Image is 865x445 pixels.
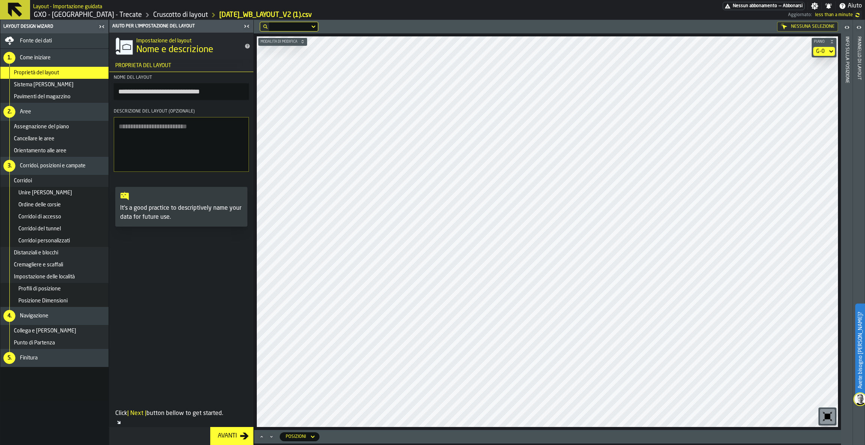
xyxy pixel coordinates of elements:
label: button-toolbar-Nome del layout [114,75,249,100]
span: Corridoi [14,178,32,184]
div: DropdownMenuValue-locations [286,434,306,439]
label: button-toggle-Notifiche [822,2,835,10]
span: Orientamento alle aree [14,148,66,154]
header: Layout Design Wizard [0,20,109,33]
div: 1. [3,52,15,64]
svg: Azzeramento dello zoom e della posizione [821,410,833,422]
span: Assegnazione del piano [14,124,69,130]
p: Click button bellow to get started. [115,409,247,418]
span: Come iniziare [20,55,51,61]
h2: Sub Title [136,36,238,44]
label: button-toggle-Chiudimi [241,22,252,31]
div: button-toolbar-undefined [818,407,836,425]
span: Impostazione delle località [14,274,75,280]
div: Abbonamento al menu [723,2,805,10]
li: menu Unire le corsie [0,187,109,199]
span: Nessun abbonamento [733,3,777,9]
div: 2. [3,106,15,118]
span: Aiuto [848,2,862,11]
p: It's a good practice to descriptively name your data for future use. [120,204,243,222]
li: menu Pavimenti del magazzino [0,91,109,103]
span: Sistema [PERSON_NAME] [14,82,74,88]
li: menu Aree [0,103,109,121]
span: — [779,3,781,9]
li: menu Proprietà del layout [0,67,109,79]
div: Nome del layout [114,75,249,80]
li: menu Finitura [0,349,109,367]
div: 4. [3,310,15,322]
li: menu Profili di posizione [0,283,109,295]
li: menu Come iniziare [0,49,109,67]
li: menu Impostazione delle località [0,271,109,283]
span: Posizione Dimensioni [18,298,68,304]
span: Navigazione [20,313,48,319]
textarea: Descrizione del layout (opzionale) [114,117,249,172]
button: Maximize [257,433,266,440]
div: DropdownMenuValue-default-floor [813,47,835,56]
li: menu Corridoi del tunnel [0,223,109,235]
li: menu Cancellare le aree [0,133,109,145]
li: menu Ordine delle corsie [0,199,109,211]
span: Corridoi del tunnel [18,226,61,232]
h3: title-section-Proprietà del layout [109,60,253,72]
span: Proprietà del layout [14,70,59,76]
label: button-toggle-Aiuto [836,2,865,11]
label: button-toggle-Aperto [842,21,852,35]
div: Avanti [215,431,240,440]
span: Punto di Partenza [14,340,55,346]
label: button-toggle-Chiudimi [96,22,107,31]
span: Corridoi, posizioni e campate [20,163,86,169]
li: menu Corridoi personalizzati [0,235,109,247]
span: Nome e descrizione [136,44,213,56]
button: button-Avanti [210,427,253,445]
span: Proprietà del layout [109,63,171,69]
label: Avete bisogno [PERSON_NAME]? [856,304,864,396]
div: Info sulla posizione [844,35,850,443]
li: menu Sistema di misura [0,79,109,91]
input: button-toolbar-Nome del layout [114,83,249,100]
span: Aggiornato: [788,12,812,18]
li: menu Assegnazione del piano [0,121,109,133]
span: Corridoi personalizzati [18,238,70,244]
a: link-to-/wh/i/7274009e-5361-4e21-8e36-7045ee840609/pricing/ [723,2,805,10]
a: link-to-/wh/i/7274009e-5361-4e21-8e36-7045ee840609/import/layout/42c556a4-cb10-4ef8-ab1a-ab8ac710... [219,11,312,19]
li: menu Cremagliere e scaffali [0,259,109,271]
nav: Breadcrumb [33,11,411,20]
label: button-toggle-Impostazioni [808,2,821,10]
h2: Sub Title [33,2,102,10]
div: Layout Design Wizard [2,24,96,29]
li: menu Distanziali e blocchi [0,247,109,259]
li: menu Punto di Partenza [0,337,109,349]
div: Aiuto per l'impostazione del layout [111,24,241,29]
div: hide filter [263,24,268,29]
div: 3. [3,160,15,172]
span: Abbonarsi [783,3,803,9]
header: Info sulla posizione [841,20,853,445]
span: Ordine delle corsie [18,202,61,208]
span: Fonte dei dati [20,38,52,44]
div: title-Nome e descrizione [109,33,253,60]
span: Unire [PERSON_NAME] [18,190,72,196]
li: menu Navigazione [0,307,109,325]
label: button-toggle-Aperto [854,21,864,35]
header: Aiuto per l'impostazione del layout [109,20,253,33]
li: menu Corridoi [0,175,109,187]
span: Corridoi di accesso [18,214,61,220]
li: menu Collega e Collega Aree [0,325,109,337]
div: DropdownMenuValue-default-floor [816,48,824,54]
li: menu Fonte dei dati [0,33,109,49]
button: button- [258,38,307,45]
button: button- [812,38,836,45]
div: DropdownMenuValue-locations [280,432,319,441]
li: menu Posizione Dimensioni [0,295,109,307]
div: 5. [3,352,15,364]
span: Modalità di modifica [259,40,299,44]
li: menu Corridoi, posizioni e campate [0,157,109,175]
span: Pavimenti del magazzino [14,94,71,100]
header: Pannello di layout [853,20,865,445]
li: menu Orientamento alle aree [0,145,109,157]
span: Piano [812,40,828,44]
span: 03/09/2025, 09:10:16 [815,12,853,18]
span: Profili di posizione [18,286,61,292]
label: button-toggle-undefined [853,11,862,20]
